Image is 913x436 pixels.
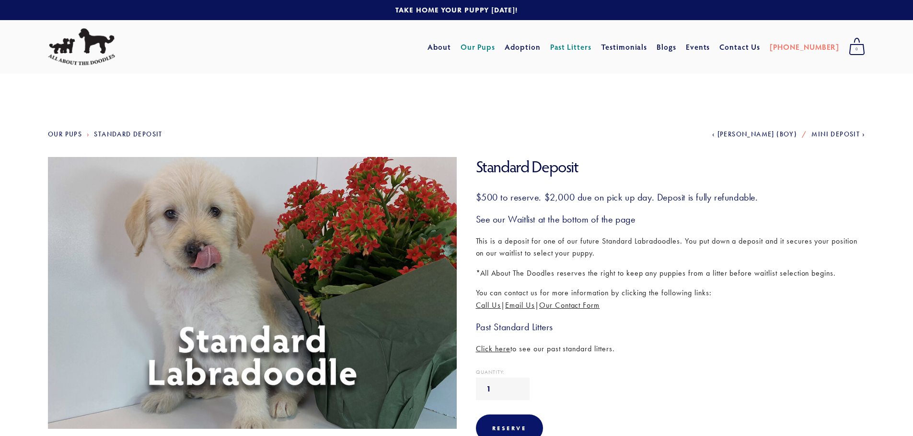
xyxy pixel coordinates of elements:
p: to see our past standard litters. [476,343,866,355]
a: [PHONE_NUMBER] [770,38,839,56]
a: Adoption [505,38,541,56]
img: All About The Doodles [48,28,115,66]
img: Standard_Deposit.jpg [42,157,463,429]
h1: Standard Deposit [476,157,866,177]
a: Past Litters [550,42,592,52]
a: Click here [476,344,511,353]
p: *All About The Doodles reserves the right to keep any puppies from a litter before waitlist selec... [476,267,866,279]
a: [PERSON_NAME] (Boy) [712,130,797,138]
h3: See our Waitlist at the bottom of the page [476,213,866,225]
a: Testimonials [601,38,647,56]
span: 0 [849,43,865,56]
span: Mini Deposit [811,130,860,138]
input: Quantity [476,378,530,400]
a: Mini Deposit [811,130,865,138]
a: About [428,38,451,56]
a: Contact Us [719,38,760,56]
a: Our Contact Form [539,301,600,310]
a: Email Us [505,301,535,310]
a: Call Us [476,301,501,310]
a: Standard Deposit [94,130,162,138]
div: Reserve [492,425,527,432]
a: Blogs [657,38,676,56]
p: You can contact us for more information by clicking the following links: | | [476,287,866,311]
a: Our Pups [461,38,496,56]
a: 0 items in cart [844,35,870,59]
h3: Past Standard Litters [476,321,866,333]
p: This is a deposit for one of our future Standard Labradoodles. You put down a deposit and it secu... [476,235,866,259]
a: Events [686,38,710,56]
a: Our Pups [48,130,82,138]
div: Quantity: [476,369,866,375]
span: [PERSON_NAME] (Boy) [717,130,797,138]
h3: $500 to reserve. $2,000 due on pick up day. Deposit is fully refundable. [476,191,866,203]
